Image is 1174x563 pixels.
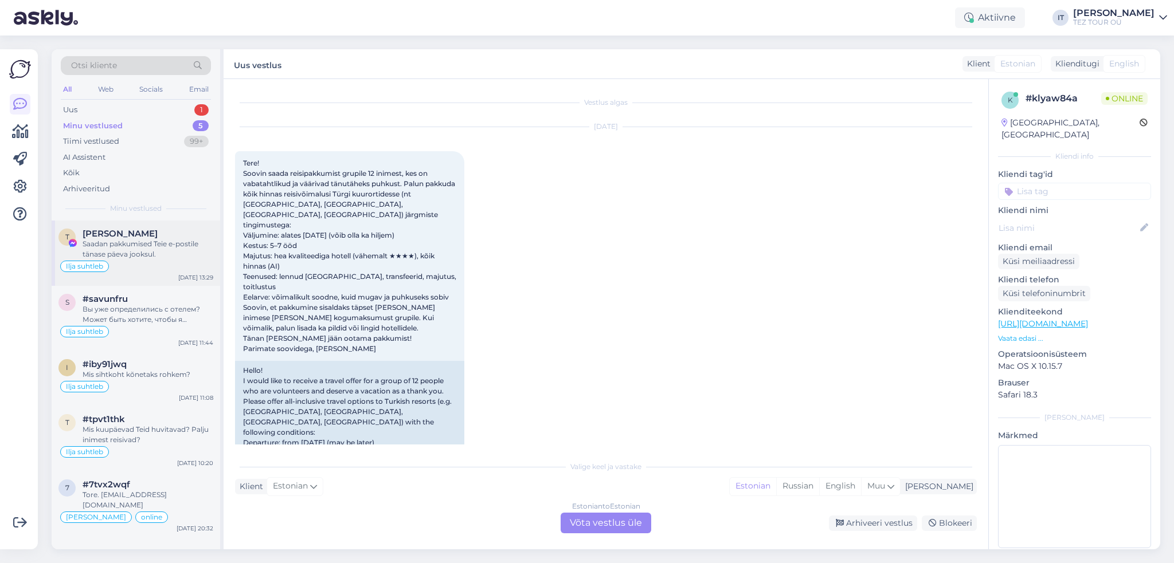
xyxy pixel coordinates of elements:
[83,239,213,259] div: Saadan pakkumised Teie e-postile tänase päeva jooksul.
[9,58,31,80] img: Askly Logo
[998,348,1151,360] p: Operatsioonisüsteem
[998,306,1151,318] p: Klienditeekond
[187,82,211,97] div: Email
[998,151,1151,162] div: Kliendi info
[184,136,209,147] div: 99+
[819,478,861,495] div: English
[63,104,77,116] div: Uus
[65,483,69,492] span: 7
[63,120,123,132] div: Minu vestlused
[776,478,819,495] div: Russian
[194,104,209,116] div: 1
[561,513,651,533] div: Võta vestlus üle
[66,363,68,372] span: i
[235,462,977,472] div: Valige keel ja vastake
[83,229,158,239] span: Terje Ilves
[1051,58,1099,70] div: Klienditugi
[235,481,263,493] div: Klient
[955,7,1025,28] div: Aktiivne
[998,333,1151,344] p: Vaata edasi ...
[1073,18,1155,27] div: TEZ TOUR OÜ
[65,298,69,306] span: s
[730,478,776,495] div: Estonian
[998,183,1151,200] input: Lisa tag
[234,56,281,72] label: Uus vestlus
[1101,92,1148,105] span: Online
[179,393,213,402] div: [DATE] 11:08
[998,360,1151,372] p: Mac OS X 10.15.7
[998,168,1151,180] p: Kliendi tag'id
[65,233,69,241] span: T
[1052,10,1069,26] div: IT
[61,82,74,97] div: All
[1073,9,1155,18] div: [PERSON_NAME]
[998,430,1151,442] p: Märkmed
[235,97,977,108] div: Vestlus algas
[66,514,126,521] span: [PERSON_NAME]
[177,524,213,533] div: [DATE] 20:32
[998,274,1151,286] p: Kliendi telefon
[83,479,130,490] span: #7tvx2wqf
[962,58,991,70] div: Klient
[63,183,110,195] div: Arhiveeritud
[83,424,213,445] div: Mis kuupäevad Teid huvitavad? Palju inimest reisivad?
[66,263,103,270] span: Ilja suhtleb
[572,501,640,511] div: Estonian to Estonian
[1008,96,1013,104] span: k
[63,152,105,163] div: AI Assistent
[66,328,103,335] span: Ilja suhtleb
[1000,58,1035,70] span: Estonian
[1026,92,1101,105] div: # klyaw84a
[178,338,213,347] div: [DATE] 11:44
[178,273,213,282] div: [DATE] 13:29
[998,204,1151,216] p: Kliendi nimi
[63,167,80,179] div: Kõik
[110,203,162,214] span: Minu vestlused
[83,294,128,304] span: #savunfru
[96,82,116,97] div: Web
[141,514,162,521] span: online
[998,389,1151,401] p: Safari 18.3
[867,481,885,491] span: Muu
[998,377,1151,389] p: Brauser
[83,414,125,424] span: #tpvt1thk
[998,286,1090,301] div: Küsi telefoninumbrit
[66,383,103,390] span: Ilja suhtleb
[1109,58,1139,70] span: English
[901,481,973,493] div: [PERSON_NAME]
[66,448,103,455] span: Ilja suhtleb
[998,254,1079,269] div: Küsi meiliaadressi
[243,159,458,353] span: Tere! Soovin saada reisipakkumist grupile 12 inimest, kes on vabatahtlikud ja väärivad tänutäheks...
[83,490,213,510] div: Tore. [EMAIL_ADDRESS][DOMAIN_NAME]
[999,222,1138,234] input: Lisa nimi
[273,480,308,493] span: Estonian
[998,242,1151,254] p: Kliendi email
[998,412,1151,423] div: [PERSON_NAME]
[83,304,213,325] div: Вы уже определились с отелем? Может быть хотите, чтобы я отправил предложения [PERSON_NAME] на по...
[922,515,977,531] div: Blokeeri
[829,515,917,531] div: Arhiveeri vestlus
[1073,9,1167,27] a: [PERSON_NAME]TEZ TOUR OÜ
[137,82,165,97] div: Socials
[177,459,213,467] div: [DATE] 10:20
[71,60,117,72] span: Otsi kliente
[1001,117,1140,141] div: [GEOGRAPHIC_DATA], [GEOGRAPHIC_DATA]
[83,359,127,369] span: #iby91jwq
[65,418,69,427] span: t
[235,121,977,132] div: [DATE]
[998,318,1088,329] a: [URL][DOMAIN_NAME]
[83,369,213,380] div: Mis sihtkoht kõnetaks rohkem?
[63,136,119,147] div: Tiimi vestlused
[193,120,209,132] div: 5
